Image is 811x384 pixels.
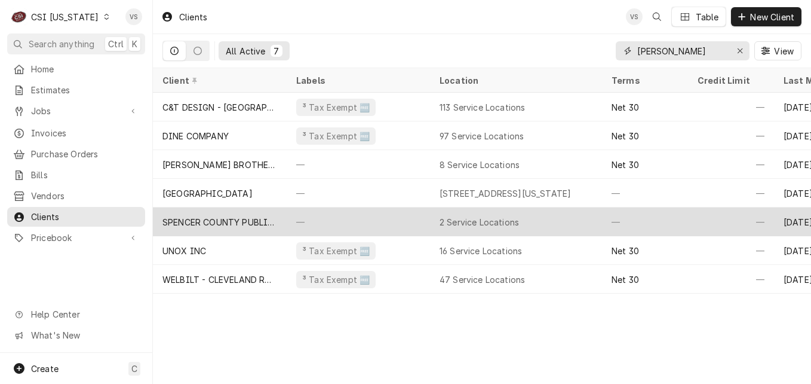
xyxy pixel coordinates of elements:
[7,304,145,324] a: Go to Help Center
[612,159,639,171] div: Net 30
[647,7,666,26] button: Open search
[31,211,139,223] span: Clients
[31,11,99,23] div: CSI [US_STATE]
[440,101,525,114] div: 113 Service Locations
[273,45,280,57] div: 7
[162,245,206,257] div: UNOX INC
[440,273,525,286] div: 47 Service Locations
[31,231,121,244] span: Pricebook
[31,308,138,321] span: Help Center
[162,216,277,228] div: SPENCER COUNTY PUBLIC SCHOOLS
[31,169,139,181] span: Bills
[730,41,749,60] button: Erase input
[301,130,371,142] div: ³ Tax Exempt 🆓
[612,130,639,142] div: Net 30
[626,8,643,25] div: Vicky Stuesse's Avatar
[7,228,145,248] a: Go to Pricebook
[688,208,774,236] div: —
[612,245,639,257] div: Net 30
[125,8,142,25] div: VS
[688,265,774,294] div: —
[7,101,145,121] a: Go to Jobs
[31,364,59,374] span: Create
[602,179,688,208] div: —
[162,187,253,200] div: [GEOGRAPHIC_DATA]
[688,179,774,208] div: —
[226,45,266,57] div: All Active
[440,245,522,257] div: 16 Service Locations
[132,38,137,50] span: K
[440,130,524,142] div: 97 Service Locations
[287,208,430,236] div: —
[11,8,27,25] div: C
[29,38,94,50] span: Search anything
[162,273,277,286] div: WELBILT - CLEVELAND RANGE
[612,273,639,286] div: Net 30
[301,245,371,257] div: ³ Tax Exempt 🆓
[7,80,145,100] a: Estimates
[31,63,139,75] span: Home
[440,74,592,87] div: Location
[602,208,688,236] div: —
[162,130,229,142] div: DINE COMPANY
[637,41,727,60] input: Keyword search
[688,236,774,265] div: —
[301,273,371,286] div: ³ Tax Exempt 🆓
[31,127,139,139] span: Invoices
[162,159,277,171] div: [PERSON_NAME] BROTHERS FOOD EQUIPMENT
[301,101,371,114] div: ³ Tax Exempt 🆓
[31,329,138,342] span: What's New
[688,93,774,121] div: —
[7,207,145,227] a: Clients
[296,74,420,87] div: Labels
[31,190,139,202] span: Vendors
[31,148,139,160] span: Purchase Orders
[131,362,137,375] span: C
[7,325,145,345] a: Go to What's New
[287,179,430,208] div: —
[731,7,801,26] button: New Client
[440,159,520,171] div: 8 Service Locations
[7,186,145,206] a: Vendors
[287,150,430,179] div: —
[612,74,676,87] div: Terms
[125,8,142,25] div: Vicky Stuesse's Avatar
[7,144,145,164] a: Purchase Orders
[31,84,139,96] span: Estimates
[626,8,643,25] div: VS
[7,123,145,143] a: Invoices
[440,216,519,228] div: 2 Service Locations
[612,101,639,114] div: Net 30
[108,38,124,50] span: Ctrl
[772,45,796,57] span: View
[698,74,762,87] div: Credit Limit
[748,11,797,23] span: New Client
[688,150,774,179] div: —
[7,33,145,54] button: Search anythingCtrlK
[31,105,121,117] span: Jobs
[11,8,27,25] div: CSI Kentucky's Avatar
[162,74,275,87] div: Client
[754,41,801,60] button: View
[162,101,277,114] div: C&T DESIGN - [GEOGRAPHIC_DATA]
[440,187,571,200] div: [STREET_ADDRESS][US_STATE]
[7,165,145,185] a: Bills
[7,59,145,79] a: Home
[688,121,774,150] div: —
[696,11,719,23] div: Table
